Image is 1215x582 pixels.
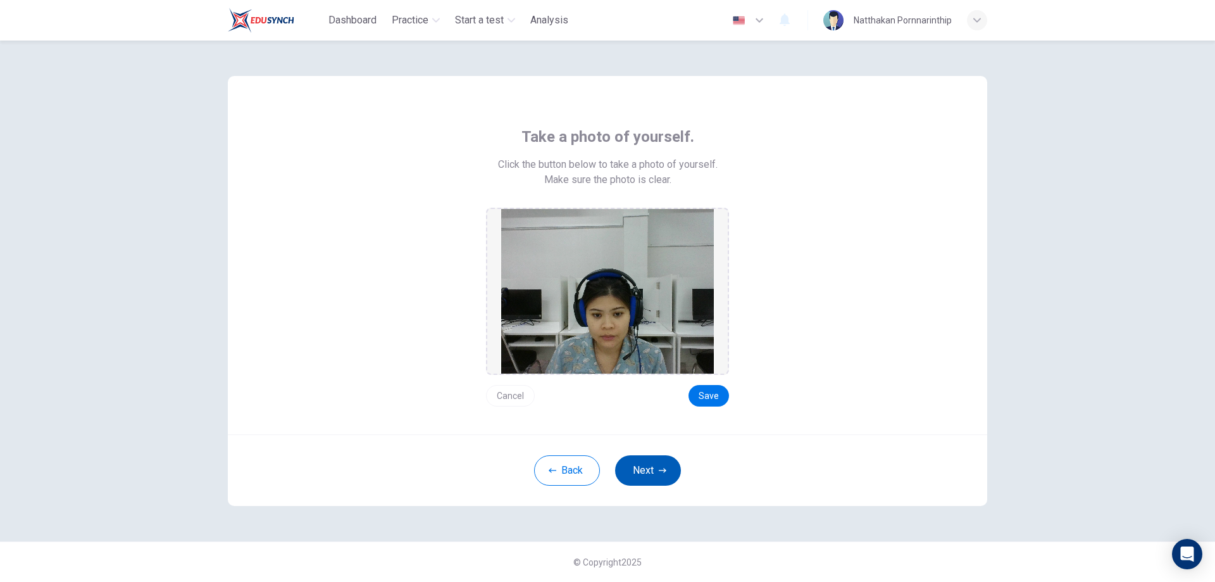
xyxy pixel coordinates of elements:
button: Cancel [486,385,535,407]
img: Profile picture [823,10,844,30]
span: Start a test [455,13,504,28]
span: Analysis [530,13,568,28]
span: Make sure the photo is clear. [544,172,671,187]
span: Dashboard [328,13,377,28]
div: Natthakan Pornnarinthip [854,13,952,28]
img: preview screemshot [501,209,714,374]
button: Analysis [525,9,573,32]
button: Next [615,455,681,486]
button: Save [688,385,729,407]
button: Back [534,455,600,486]
span: Click the button below to take a photo of yourself. [498,157,718,172]
span: Practice [392,13,428,28]
button: Dashboard [323,9,382,32]
button: Practice [387,9,445,32]
img: Train Test logo [228,8,294,33]
img: en [731,16,747,25]
span: Take a photo of yourself. [521,127,694,147]
div: Open Intercom Messenger [1172,539,1202,569]
button: Start a test [450,9,520,32]
span: © Copyright 2025 [573,557,642,567]
a: Train Test logo [228,8,323,33]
